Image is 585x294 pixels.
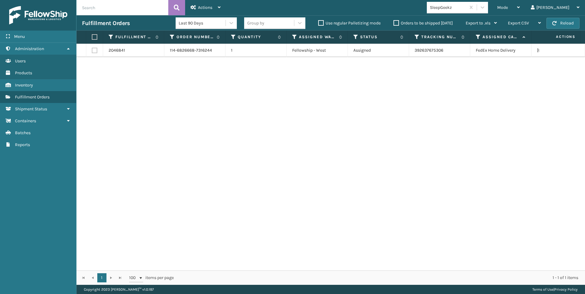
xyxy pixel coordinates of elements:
td: FedEx Home Delivery [470,44,531,57]
a: Privacy Policy [554,287,578,292]
a: Terms of Use [532,287,553,292]
a: 1 [97,273,106,282]
button: Reload [546,18,579,29]
td: Fellowship - West [287,44,348,57]
label: Status [360,34,397,40]
label: Use regular Palletizing mode [318,20,381,26]
div: Last 90 Days [179,20,226,26]
span: Actions [537,32,579,42]
span: Inventory [15,83,33,88]
label: Assigned Carrier Service [483,34,520,40]
div: SleepGeekz [430,4,466,11]
span: Actions [198,5,212,10]
div: Group by [247,20,264,26]
div: | [532,285,578,294]
span: Users [15,58,26,64]
label: Order Number [177,34,214,40]
td: 1 [225,44,287,57]
p: Copyright 2023 [PERSON_NAME]™ v 1.0.187 [84,285,154,294]
div: 1 - 1 of 1 items [182,275,578,281]
label: Tracking Number [421,34,458,40]
span: Administration [15,46,44,51]
label: Assigned Warehouse [299,34,336,40]
span: Menu [14,34,25,39]
label: Quantity [238,34,275,40]
span: 100 [129,275,138,281]
a: 2046841 [109,47,125,53]
label: Fulfillment Order Id [115,34,152,40]
label: Orders to be shipped [DATE] [393,20,453,26]
img: logo [9,6,67,24]
span: Fulfillment Orders [15,94,50,100]
span: Products [15,70,32,75]
span: Export to .xls [466,20,490,26]
span: Reports [15,142,30,147]
span: Export CSV [508,20,529,26]
span: Containers [15,118,36,123]
span: Batches [15,130,31,135]
span: items per page [129,273,174,282]
td: 114-6826668-7316244 [164,44,225,57]
span: Mode [497,5,508,10]
a: 392637675306 [415,48,443,53]
span: Shipment Status [15,106,47,112]
td: Assigned [348,44,409,57]
h3: Fulfillment Orders [82,20,130,27]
